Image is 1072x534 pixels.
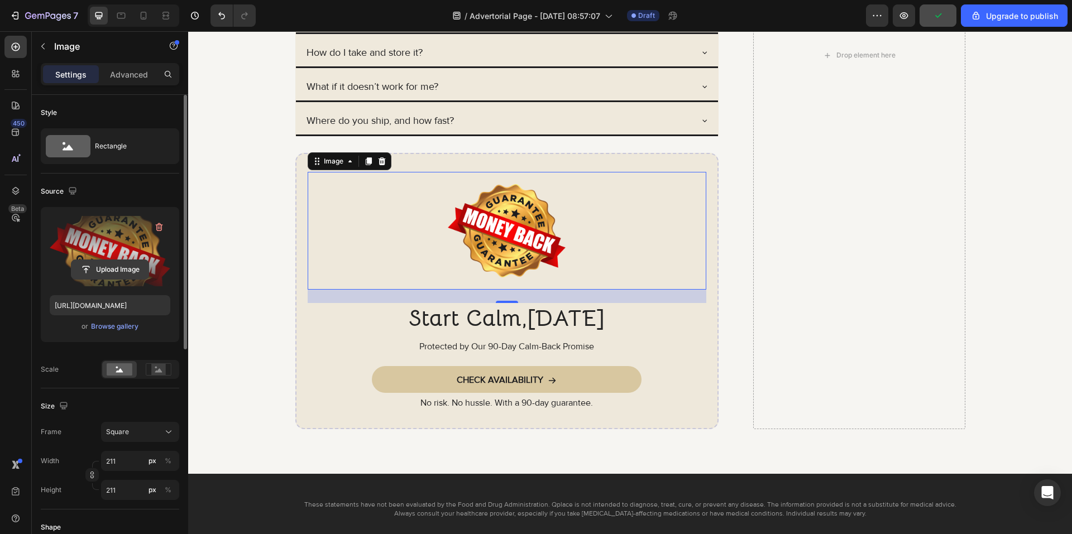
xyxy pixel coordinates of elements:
[54,40,149,53] p: Image
[260,141,377,258] img: gempages_580597363031147438-10122fee-6b90-458d-a42f-8be086a5eae5.png
[961,4,1068,27] button: Upgrade to publish
[8,204,27,213] div: Beta
[101,422,179,442] button: Square
[196,310,442,321] p: Protected by Our 90-Day Calm-Back Promise
[161,483,175,497] button: px
[121,365,518,378] p: No risk. No hussle. With a 90-day guarantee.
[638,11,655,21] span: Draft
[101,480,179,500] input: px%
[119,272,519,303] h2: Start Calm,[DATE]
[101,451,179,471] input: px%
[149,456,156,466] div: px
[146,454,159,468] button: %
[970,10,1058,22] div: Upgrade to publish
[41,364,59,374] div: Scale
[648,20,707,28] div: Drop element here
[41,485,61,495] label: Height
[110,69,148,80] p: Advanced
[11,119,27,128] div: 450
[91,321,138,331] div: Browse gallery
[269,343,355,355] p: CHECK AVAILABILITY
[4,4,83,27] button: 7
[50,295,170,315] input: https://example.com/image.jpg
[90,321,139,332] button: Browse gallery
[41,427,61,437] label: Frame
[1034,479,1061,506] div: Open Intercom Messenger
[107,469,777,487] p: These statements have not been evaluated by the Food and Drug Administration. Qplace is not inten...
[71,259,149,280] button: Upload Image
[41,522,61,532] div: Shape
[95,133,163,159] div: Rectangle
[73,9,78,22] p: 7
[184,335,453,362] a: CHECK AVAILABILITY
[82,320,88,333] span: or
[55,69,87,80] p: Settings
[146,483,159,497] button: %
[41,399,70,414] div: Size
[149,485,156,495] div: px
[188,31,1072,534] iframe: Design area
[161,454,175,468] button: px
[41,184,79,199] div: Source
[41,108,57,118] div: Style
[465,10,467,22] span: /
[106,427,129,437] span: Square
[210,4,256,27] div: Undo/Redo
[165,456,171,466] div: %
[133,125,157,135] div: Image
[470,10,600,22] span: Advertorial Page - [DATE] 08:57:07
[41,456,59,466] label: Width
[165,485,171,495] div: %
